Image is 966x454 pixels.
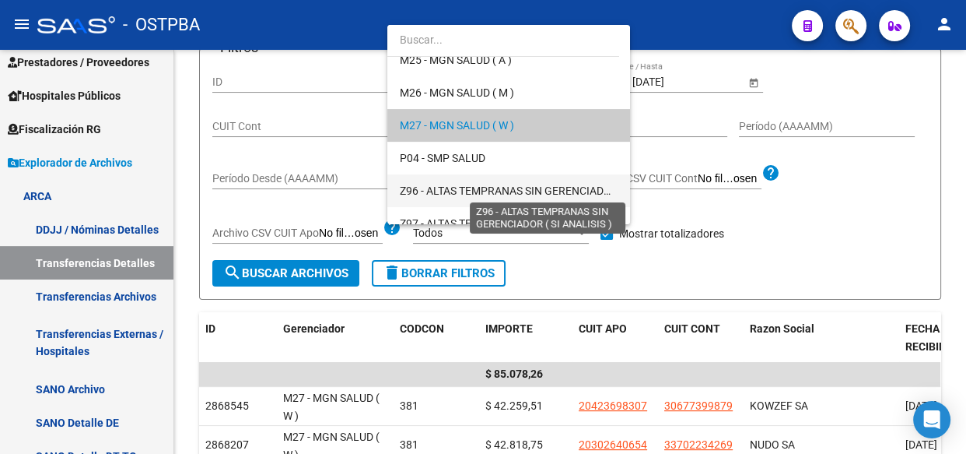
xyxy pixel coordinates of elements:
span: P04 - SMP SALUD [400,152,485,164]
span: M27 - MGN SALUD ( W ) [400,119,514,132]
div: Open Intercom Messenger [913,401,950,438]
span: Z96 - ALTAS TEMPRANAS SIN GERENCIADOR ( SI ANALISIS ) [400,185,691,197]
span: M25 - MGN SALUD ( A ) [400,54,512,66]
span: M26 - MGN SALUD ( M ) [400,86,514,99]
span: Z97 - ALTAS TEMPRANAS DEL INTERIOR [400,217,595,230]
